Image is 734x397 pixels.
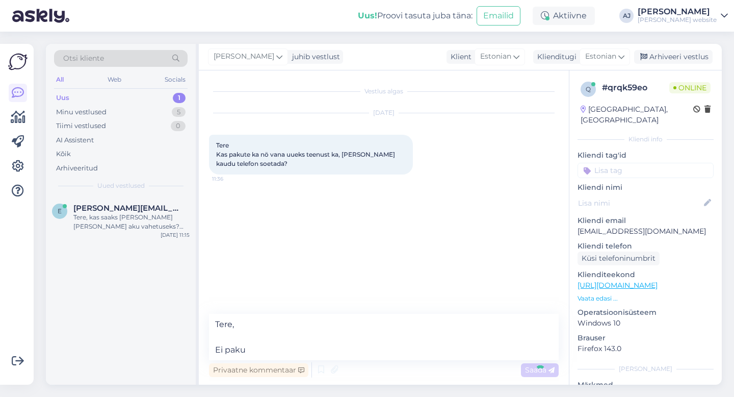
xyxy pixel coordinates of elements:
span: Estonian [480,51,511,62]
input: Lisa tag [578,163,714,178]
button: Emailid [477,6,520,26]
div: Proovi tasuta juba täna: [358,10,473,22]
p: Firefox 143.0 [578,343,714,354]
div: All [54,73,66,86]
p: Kliendi email [578,215,714,226]
span: Tere Kas pakute ka nö vana uueks teenust ka, [PERSON_NAME] kaudu telefon soetada? [216,141,397,167]
a: [URL][DOMAIN_NAME] [578,281,658,290]
div: Klient [447,52,471,62]
span: 11:36 [212,175,250,183]
input: Lisa nimi [578,197,702,209]
div: Kliendi info [578,135,714,144]
div: 1 [173,93,186,103]
div: Klienditugi [533,52,576,62]
div: [DATE] [209,108,559,117]
span: e [58,207,62,215]
div: Aktiivne [533,7,595,25]
span: [PERSON_NAME] [214,51,274,62]
div: Uus [56,93,69,103]
div: Kõik [56,149,71,159]
div: Web [106,73,123,86]
p: Operatsioonisüsteem [578,307,714,318]
p: Kliendi nimi [578,182,714,193]
div: [PERSON_NAME] [638,8,717,16]
p: Kliendi tag'id [578,150,714,161]
p: Windows 10 [578,318,714,329]
div: # qrqk59eo [602,82,669,94]
p: Kliendi telefon [578,241,714,252]
div: Tere, kas saaks [PERSON_NAME] [PERSON_NAME] aku vahetuseks? Arve nr 3177 [73,213,190,231]
div: Socials [163,73,188,86]
div: AJ [619,9,634,23]
span: Online [669,82,711,93]
p: Brauser [578,333,714,343]
div: 5 [172,107,186,117]
div: [PERSON_NAME] website [638,16,717,24]
div: Vestlus algas [209,87,559,96]
img: Askly Logo [8,52,28,71]
p: Klienditeekond [578,269,714,280]
div: [DATE] 11:15 [161,231,190,239]
span: Estonian [585,51,616,62]
span: Uued vestlused [97,181,145,190]
span: Otsi kliente [63,53,104,64]
a: [PERSON_NAME][PERSON_NAME] website [638,8,728,24]
div: 0 [171,121,186,131]
span: q [586,85,591,93]
div: juhib vestlust [288,52,340,62]
div: Küsi telefoninumbrit [578,252,660,265]
div: Tiimi vestlused [56,121,106,131]
b: Uus! [358,11,377,20]
div: Arhiveeritud [56,163,98,173]
div: AI Assistent [56,135,94,145]
p: Vaata edasi ... [578,294,714,303]
p: Märkmed [578,380,714,390]
span: e.kekkonen@atlasbaltic.net [73,204,179,213]
div: Minu vestlused [56,107,107,117]
p: [EMAIL_ADDRESS][DOMAIN_NAME] [578,226,714,237]
div: [GEOGRAPHIC_DATA], [GEOGRAPHIC_DATA] [581,104,693,126]
div: [PERSON_NAME] [578,364,714,374]
div: Arhiveeri vestlus [634,50,713,64]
